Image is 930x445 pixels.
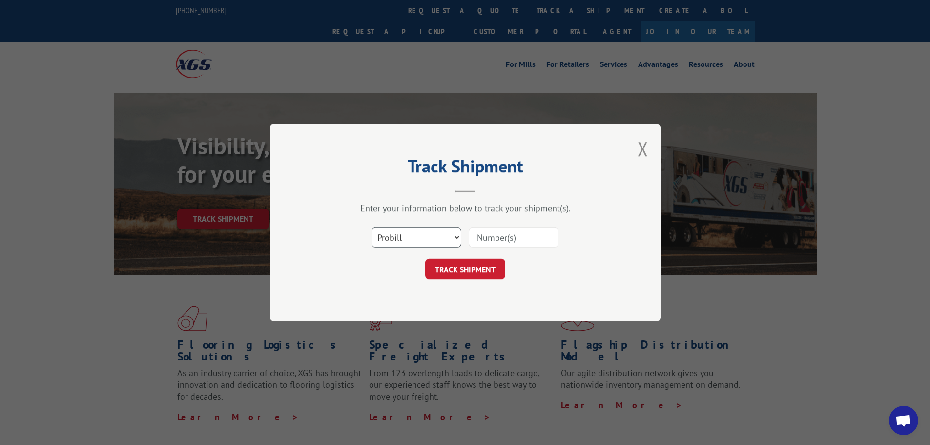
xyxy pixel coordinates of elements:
div: Enter your information below to track your shipment(s). [319,202,612,213]
div: Open chat [889,406,918,435]
button: TRACK SHIPMENT [425,259,505,279]
button: Close modal [638,136,648,162]
input: Number(s) [469,227,558,248]
h2: Track Shipment [319,159,612,178]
